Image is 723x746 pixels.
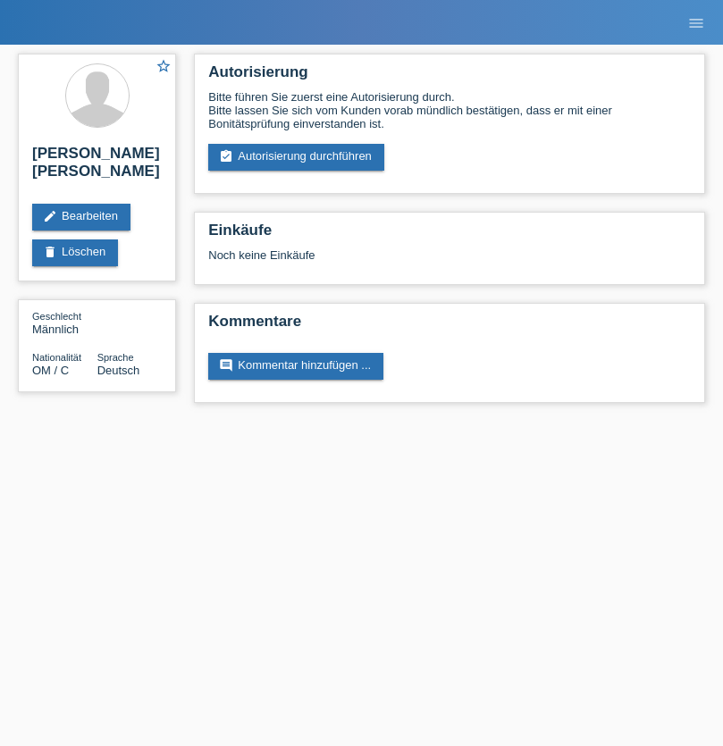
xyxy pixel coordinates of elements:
[156,58,172,77] a: star_border
[208,353,383,380] a: commentKommentar hinzufügen ...
[97,352,134,363] span: Sprache
[43,245,57,259] i: delete
[208,248,691,275] div: Noch keine Einkäufe
[32,352,81,363] span: Nationalität
[32,309,97,336] div: Männlich
[208,90,691,130] div: Bitte führen Sie zuerst eine Autorisierung durch. Bitte lassen Sie sich vom Kunden vorab mündlich...
[208,144,384,171] a: assignment_turned_inAutorisierung durchführen
[32,239,118,266] a: deleteLöschen
[32,204,130,231] a: editBearbeiten
[219,358,233,373] i: comment
[156,58,172,74] i: star_border
[32,145,162,189] h2: [PERSON_NAME] [PERSON_NAME]
[43,209,57,223] i: edit
[208,222,691,248] h2: Einkäufe
[208,313,691,339] h2: Kommentare
[97,364,140,377] span: Deutsch
[32,311,81,322] span: Geschlecht
[687,14,705,32] i: menu
[219,149,233,163] i: assignment_turned_in
[208,63,691,90] h2: Autorisierung
[32,364,69,377] span: Oman / C / 18.12.2021
[678,17,714,28] a: menu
